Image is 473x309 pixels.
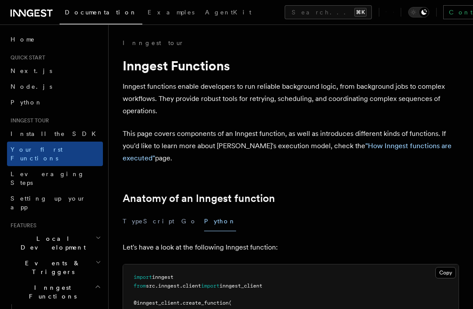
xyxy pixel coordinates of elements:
[7,94,103,110] a: Python
[7,79,103,94] a: Node.js
[7,54,45,61] span: Quick start
[180,300,183,306] span: .
[7,231,103,255] button: Local Development
[134,300,180,306] span: @inngest_client
[123,58,459,73] h1: Inngest Functions
[146,283,155,289] span: src
[155,283,158,289] span: .
[7,191,103,215] a: Setting up your app
[7,63,103,79] a: Next.js
[11,99,42,106] span: Python
[204,212,236,231] button: Python
[7,280,103,304] button: Inngest Functions
[7,259,95,276] span: Events & Triggers
[180,283,183,289] span: .
[123,241,459,253] p: Let's have a look at the following Inngest function:
[123,212,174,231] button: TypeScript
[11,195,86,211] span: Setting up your app
[354,8,367,17] kbd: ⌘K
[205,9,251,16] span: AgentKit
[142,3,200,24] a: Examples
[408,7,429,17] button: Toggle dark mode
[123,38,184,47] a: Inngest tour
[201,283,219,289] span: import
[123,192,275,205] a: Anatomy of an Inngest function
[7,126,103,142] a: Install the SDK
[7,222,36,229] span: Features
[123,128,459,164] p: This page covers components of an Inngest function, as well as introduces different kinds of func...
[11,146,63,162] span: Your first Functions
[7,255,103,280] button: Events & Triggers
[7,117,49,124] span: Inngest tour
[7,31,103,47] a: Home
[152,274,173,280] span: inngest
[183,283,201,289] span: client
[134,283,146,289] span: from
[60,3,142,24] a: Documentation
[183,300,229,306] span: create_function
[219,283,262,289] span: inngest_client
[11,35,35,44] span: Home
[11,67,52,74] span: Next.js
[7,166,103,191] a: Leveraging Steps
[7,234,95,252] span: Local Development
[11,130,101,137] span: Install the SDK
[285,5,372,19] button: Search...⌘K
[181,212,197,231] button: Go
[200,3,257,24] a: AgentKit
[148,9,194,16] span: Examples
[11,83,52,90] span: Node.js
[7,283,95,301] span: Inngest Functions
[7,142,103,166] a: Your first Functions
[229,300,232,306] span: (
[134,274,152,280] span: import
[65,9,137,16] span: Documentation
[158,283,180,289] span: inngest
[11,170,85,186] span: Leveraging Steps
[435,267,456,278] button: Copy
[123,80,459,117] p: Inngest functions enable developers to run reliable background logic, from background jobs to com...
